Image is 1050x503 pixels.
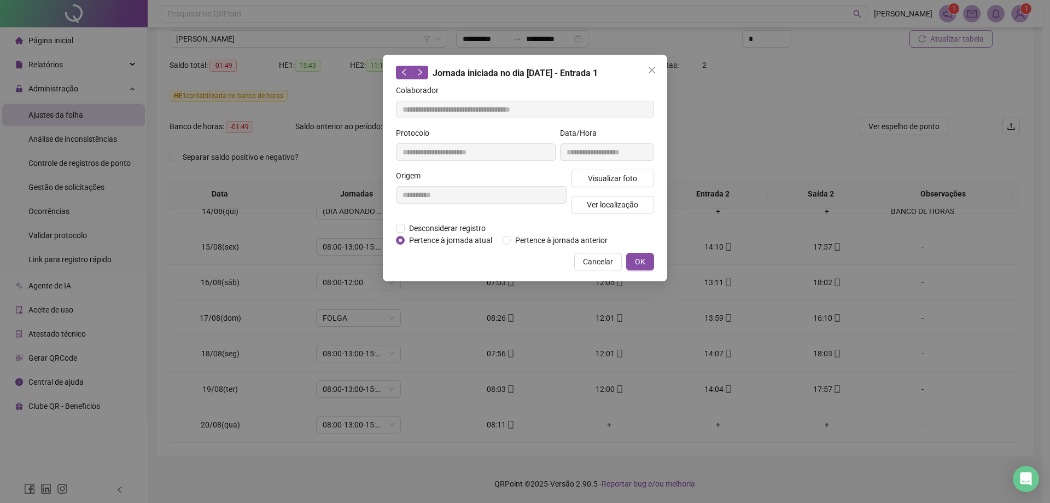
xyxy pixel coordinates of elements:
button: OK [626,253,654,270]
label: Protocolo [396,127,436,139]
span: right [416,68,424,76]
button: Close [643,61,661,79]
button: right [412,66,428,79]
label: Colaborador [396,84,446,96]
span: Pertence à jornada anterior [511,234,612,246]
button: left [396,66,412,79]
span: Visualizar foto [588,172,637,184]
button: Visualizar foto [571,170,654,187]
span: Pertence à jornada atual [405,234,497,246]
div: Jornada iniciada no dia [DATE] - Entrada 1 [396,66,654,80]
span: Ver localização [587,199,638,211]
button: Ver localização [571,196,654,213]
button: Cancelar [574,253,622,270]
span: OK [635,256,645,268]
span: Desconsiderar registro [405,222,490,234]
label: Origem [396,170,428,182]
span: close [647,66,656,74]
label: Data/Hora [560,127,604,139]
div: Open Intercom Messenger [1013,466,1039,492]
span: left [400,68,408,76]
span: Cancelar [583,256,613,268]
